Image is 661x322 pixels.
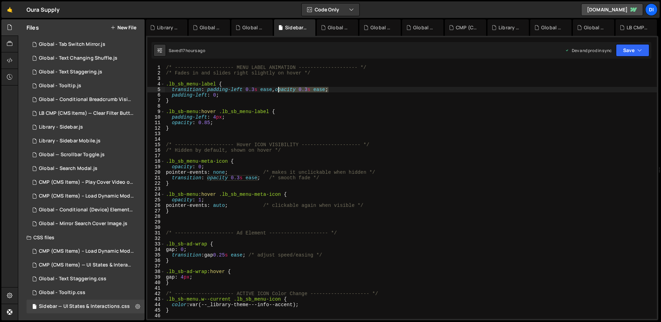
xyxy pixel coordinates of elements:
[499,24,521,31] div: Library - Sidebar Mobile.js
[147,269,165,274] div: 38
[147,241,165,247] div: 33
[147,125,165,131] div: 12
[147,208,165,214] div: 27
[147,142,165,148] div: 15
[616,44,649,57] button: Save
[27,65,145,79] div: 14937/44781.js
[147,76,165,81] div: 3
[584,24,606,31] div: Global - Notification Toasters.js
[39,97,134,103] div: Global – Conditional Breadcrumb Visibility.js
[147,225,165,230] div: 30
[39,152,105,158] div: Global — Scrollbar Toggle.js
[370,24,392,31] div: Global - Search Modal Logic.js
[147,247,165,252] div: 34
[565,48,612,53] div: Dev and prod in sync
[157,24,179,31] div: Library - Sidebar.js
[147,280,165,285] div: 40
[39,221,127,227] div: Global – Mirror Search Cover Image.js
[27,134,145,148] div: 14937/44593.js
[39,179,134,185] div: CMP (CMS Items) – Play Cover Video on Hover.js
[39,83,81,89] div: Global - Tooltip.js
[27,162,145,175] div: 14937/38913.js
[39,55,117,61] div: Global - Text Changing Shuffle.js
[147,92,165,98] div: 6
[18,231,145,244] div: CSS files
[39,41,105,48] div: Global - Tab Switch Mirror.js
[27,175,147,189] div: 14937/38901.js
[27,148,145,162] div: 14937/39947.js
[39,110,134,117] div: LB CMP (CMS Items) — Clear Filter Buttons.js
[27,217,145,231] div: 14937/38911.js
[27,107,147,120] div: 14937/43376.js
[645,3,658,16] a: Di
[39,165,97,172] div: Global – Search Modal.js
[27,189,147,203] div: 14937/38910.js
[27,272,145,286] div: 14937/44933.css
[39,207,134,213] div: Global – Conditional (Device) Element Visibility.js
[147,131,165,137] div: 13
[147,203,165,208] div: 26
[147,181,165,186] div: 22
[147,219,165,225] div: 29
[27,24,39,31] h2: Files
[27,38,145,51] div: 14937/44975.js
[147,109,165,114] div: 9
[39,290,85,296] div: Global - Tooltip.css
[39,303,130,310] div: Sidebar — UI States & Interactions.css
[39,69,102,75] div: Global - Text Staggering.js
[147,164,165,170] div: 19
[147,170,165,175] div: 20
[541,24,563,31] div: Global - Offline Mode.js
[27,286,145,300] div: 14937/44563.css
[302,3,359,16] button: Code Only
[39,138,101,144] div: Library - Sidebar Mobile.js
[147,291,165,296] div: 42
[147,98,165,103] div: 7
[147,214,165,219] div: 28
[39,124,83,130] div: Library - Sidebar.js
[27,93,147,107] div: 14937/44170.js
[169,48,205,53] div: Saved
[147,114,165,120] div: 10
[181,48,205,53] div: 17 hours ago
[27,79,145,93] div: 14937/44562.js
[27,51,145,65] div: 14937/45200.js
[39,193,134,199] div: CMP (CMS Items) – Load Dynamic Modal (AJAX).js
[147,70,165,76] div: 2
[27,258,147,272] div: 14937/43533.css
[456,24,478,31] div: CMP (CMS Page) - Rich Text Highlight Pill.js
[27,203,147,217] div: 14937/38915.js
[147,252,165,258] div: 35
[147,263,165,269] div: 37
[39,248,134,254] div: CMP (CMS Items) – Load Dynamic Modal (AJAX).css
[147,296,165,302] div: 43
[627,24,649,31] div: LB CMP (CMS Items) — Clear Filter Buttons.js
[147,175,165,181] div: 21
[147,186,165,192] div: 23
[147,274,165,280] div: 39
[147,192,165,197] div: 24
[39,262,134,268] div: CMP (CMS Items) — UI States & Interactions.css
[39,276,106,282] div: Global - Text Staggering.css
[147,81,165,87] div: 4
[147,302,165,308] div: 44
[147,148,165,153] div: 16
[147,65,165,70] div: 1
[147,230,165,236] div: 31
[147,159,165,164] div: 18
[581,3,643,16] a: [DOMAIN_NAME]
[147,103,165,109] div: 8
[27,300,145,313] div: 14937/44789.css
[147,313,165,319] div: 46
[147,236,165,241] div: 32
[111,25,136,30] button: New File
[147,87,165,92] div: 5
[200,24,222,31] div: Global - Text Changing Shuffle.js
[242,24,264,31] div: Global - Tab Switch Mirror.js
[147,285,165,291] div: 41
[285,24,307,31] div: Sidebar — UI States & Interactions.css
[147,153,165,159] div: 17
[27,6,60,14] div: Oura Supply
[27,244,147,258] div: 14937/38909.css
